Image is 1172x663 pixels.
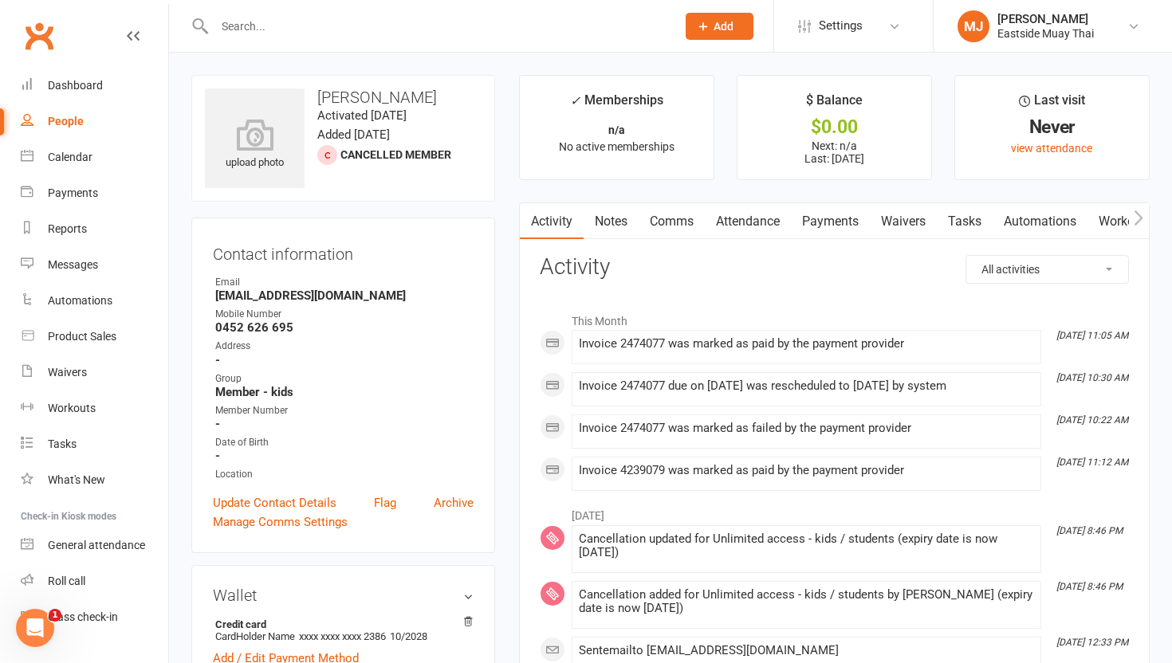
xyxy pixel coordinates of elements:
div: Product Sales [48,330,116,343]
div: Class check-in [48,610,118,623]
div: Memberships [570,90,663,120]
a: Class kiosk mode [21,599,168,635]
a: People [21,104,168,139]
h3: Wallet [213,586,474,604]
div: upload photo [205,119,305,171]
div: Email [215,275,474,290]
div: Cancellation added for Unlimited access - kids / students by [PERSON_NAME] (expiry date is now [D... [579,588,1034,615]
span: Sent email to [EMAIL_ADDRESS][DOMAIN_NAME] [579,643,839,657]
div: Invoice 2474077 due on [DATE] was rescheduled to [DATE] by system [579,379,1034,393]
div: Last visit [1019,90,1085,119]
span: Settings [819,8,863,44]
h3: [PERSON_NAME] [205,88,482,106]
a: Archive [434,493,474,512]
li: CardHolder Name [213,616,474,645]
div: Cancellation updated for Unlimited access - kids / students (expiry date is now [DATE]) [579,532,1034,559]
a: What's New [21,462,168,498]
a: Tasks [937,203,993,240]
a: Automations [21,283,168,319]
strong: n/a [608,124,625,136]
div: Date of Birth [215,435,474,450]
time: Activated [DATE] [317,108,407,123]
div: Roll call [48,575,85,587]
span: 1 [49,609,61,622]
strong: 0452 626 695 [215,320,474,335]
div: Workouts [48,402,96,414]
button: Add [686,13,753,40]
a: Roll call [21,563,168,599]
div: Tasks [48,437,77,450]
div: Address [215,339,474,354]
div: Never [969,119,1135,135]
div: Payments [48,186,98,199]
div: Group [215,371,474,386]
a: Clubworx [19,16,59,56]
div: $ Balance [806,90,863,119]
a: Automations [993,203,1087,240]
h3: Contact information [213,239,474,263]
strong: Member - kids [215,385,474,399]
span: Cancelled member [340,148,451,161]
a: Notes [584,203,639,240]
span: xxxx xxxx xxxx 2386 [299,630,386,642]
div: Calendar [48,151,92,163]
div: What's New [48,473,105,486]
strong: Credit card [215,618,466,630]
a: Payments [791,203,870,240]
a: Comms [639,203,705,240]
a: Manage Comms Settings [213,512,348,532]
span: Add [714,20,733,33]
div: Invoice 4239079 was marked as paid by the payment provider [579,464,1034,477]
span: 10/2028 [390,630,427,642]
div: $0.00 [752,119,917,135]
a: Workouts [1087,203,1163,240]
strong: - [215,449,474,463]
iframe: Intercom live chat [16,609,54,647]
p: Next: n/a Last: [DATE] [752,139,917,165]
a: Update Contact Details [213,493,336,512]
a: Tasks [21,426,168,462]
a: Waivers [870,203,937,240]
i: [DATE] 8:46 PM [1056,525,1123,536]
div: Eastside Muay Thai [997,26,1094,41]
strong: - [215,417,474,431]
input: Search... [210,15,665,37]
i: [DATE] 8:46 PM [1056,581,1123,592]
a: Flag [374,493,396,512]
i: [DATE] 10:30 AM [1056,372,1128,383]
div: Reports [48,222,87,235]
a: view attendance [1011,142,1092,155]
div: Waivers [48,366,87,379]
div: Messages [48,258,98,271]
a: Reports [21,211,168,247]
a: Payments [21,175,168,211]
strong: [EMAIL_ADDRESS][DOMAIN_NAME] [215,288,474,303]
time: Added [DATE] [317,127,390,142]
i: [DATE] 11:05 AM [1056,330,1128,341]
li: This Month [540,304,1129,330]
a: Attendance [705,203,791,240]
a: General attendance kiosk mode [21,528,168,563]
span: No active memberships [559,140,674,153]
li: [DATE] [540,499,1129,524]
a: Waivers [21,355,168,390]
i: [DATE] 11:12 AM [1056,457,1128,468]
a: Dashboard [21,68,168,104]
i: [DATE] 12:33 PM [1056,637,1128,648]
a: Messages [21,247,168,283]
div: Automations [48,294,112,307]
a: Workouts [21,390,168,426]
a: Calendar [21,139,168,175]
a: Product Sales [21,319,168,355]
div: Location [215,467,474,482]
div: General attendance [48,539,145,551]
a: Activity [520,203,584,240]
h3: Activity [540,255,1129,280]
div: [PERSON_NAME] [997,12,1094,26]
div: Dashboard [48,79,103,92]
div: People [48,115,84,127]
div: Invoice 2474077 was marked as failed by the payment provider [579,422,1034,435]
i: ✓ [570,93,580,108]
strong: - [215,353,474,367]
div: Member Number [215,403,474,418]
